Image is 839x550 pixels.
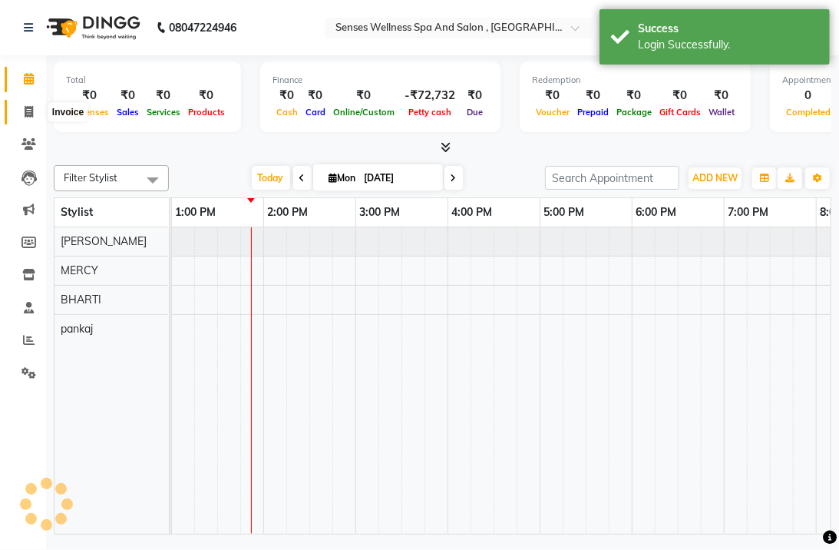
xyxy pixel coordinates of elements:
span: BHARTI [61,293,101,306]
span: [PERSON_NAME] [61,234,147,248]
span: Online/Custom [329,107,398,118]
input: 2025-09-01 [360,167,437,190]
span: Cash [273,107,302,118]
div: ₹0 [613,87,656,104]
span: Products [184,107,229,118]
span: Card [302,107,329,118]
span: Completed [782,107,834,118]
div: -₹72,732 [398,87,461,104]
span: Voucher [532,107,573,118]
div: ₹0 [461,87,488,104]
a: 4:00 PM [448,201,497,224]
div: Success [638,21,818,37]
div: Redemption [532,74,738,87]
a: 6:00 PM [633,201,681,224]
div: ₹0 [532,87,573,104]
span: Sales [113,107,143,118]
span: Petty cash [405,107,455,118]
span: Wallet [705,107,738,118]
span: Stylist [61,205,93,219]
div: Total [66,74,229,87]
a: 2:00 PM [264,201,312,224]
div: ₹0 [66,87,113,104]
div: ₹0 [573,87,613,104]
span: Gift Cards [656,107,705,118]
a: 7:00 PM [725,201,773,224]
div: ₹0 [329,87,398,104]
div: Finance [273,74,488,87]
div: ₹0 [302,87,329,104]
div: Login Successfully. [638,37,818,53]
div: ₹0 [113,87,143,104]
input: Search Appointment [545,166,679,190]
div: ₹0 [143,87,184,104]
span: Services [143,107,184,118]
b: 08047224946 [169,6,236,49]
span: Package [613,107,656,118]
span: Today [252,166,290,190]
span: MERCY [61,263,98,277]
div: ₹0 [705,87,738,104]
span: ADD NEW [692,172,738,184]
div: ₹0 [184,87,229,104]
div: 0 [782,87,834,104]
span: Due [463,107,487,118]
img: logo [39,6,144,49]
div: ₹0 [273,87,302,104]
span: Mon [325,172,360,184]
div: ₹0 [656,87,705,104]
a: 5:00 PM [540,201,589,224]
span: pankaj [61,322,93,336]
span: Filter Stylist [64,171,117,184]
a: 1:00 PM [172,201,220,224]
button: ADD NEW [689,167,742,189]
a: 3:00 PM [356,201,405,224]
div: Invoice [48,103,88,121]
span: Prepaid [573,107,613,118]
